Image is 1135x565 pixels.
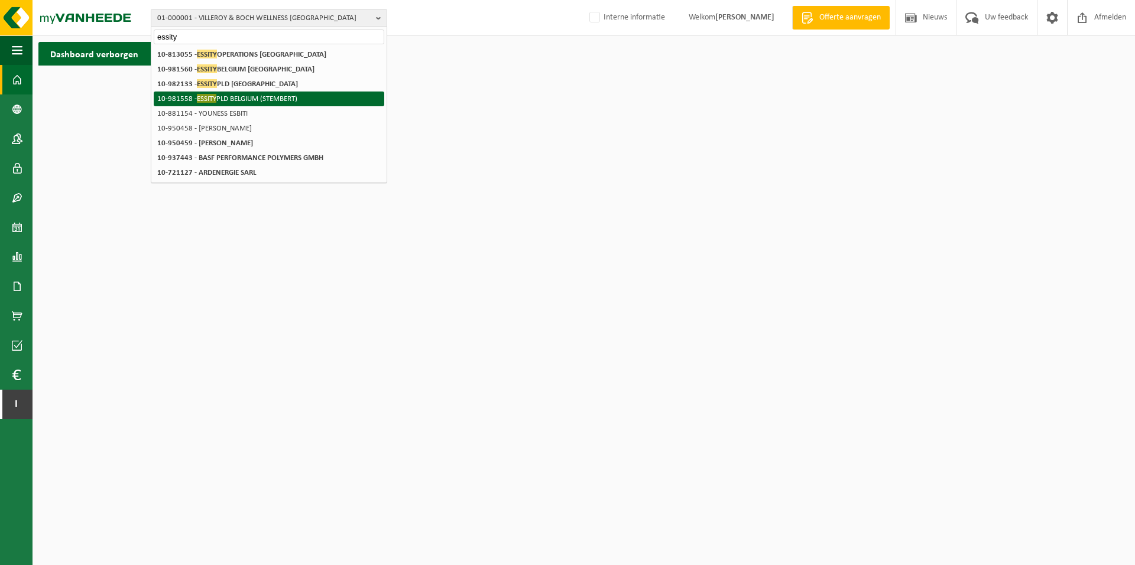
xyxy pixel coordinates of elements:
[157,9,371,27] span: 01-000001 - VILLEROY & BOCH WELLNESS [GEOGRAPHIC_DATA]
[197,50,217,58] span: ESSITY
[157,154,323,162] strong: 10-937443 - BASF PERFORMANCE POLYMERS GMBH
[157,79,298,88] strong: 10-982133 - PLD [GEOGRAPHIC_DATA]
[197,79,217,88] span: ESSITY
[157,64,314,73] strong: 10-981560 - BELGIUM [GEOGRAPHIC_DATA]
[154,92,384,106] li: 10-981558 - PLD BELGIUM (STEMBERT)
[157,169,257,177] strong: 10-721127 - ARDENERGIE SARL
[197,94,216,103] span: ESSITY
[157,50,326,58] strong: 10-813055 - OPERATIONS [GEOGRAPHIC_DATA]
[154,106,384,121] li: 10-881154 - YOUNESS ESBITI
[816,12,884,24] span: Offerte aanvragen
[792,6,890,30] a: Offerte aanvragen
[12,390,21,419] span: I
[587,9,665,27] label: Interne informatie
[154,30,384,44] input: Zoeken naar gekoppelde vestigingen
[151,9,387,27] button: 01-000001 - VILLEROY & BOCH WELLNESS [GEOGRAPHIC_DATA]
[197,64,217,73] span: ESSITY
[157,139,253,147] strong: 10-950459 - [PERSON_NAME]
[154,121,384,136] li: 10-950458 - [PERSON_NAME]
[715,13,774,22] strong: [PERSON_NAME]
[38,42,150,65] h2: Dashboard verborgen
